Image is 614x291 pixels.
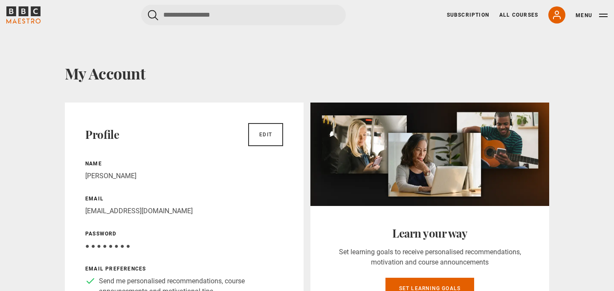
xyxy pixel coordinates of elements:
[576,11,608,20] button: Toggle navigation
[85,242,130,250] span: ● ● ● ● ● ● ● ●
[6,6,41,24] svg: BBC Maestro
[148,10,158,21] button: Submit the search query
[447,11,489,19] a: Subscription
[65,64,549,82] h1: My Account
[85,230,283,238] p: Password
[85,128,119,141] h2: Profile
[331,247,529,267] p: Set learning goals to receive personalised recommendations, motivation and course announcements
[331,226,529,240] h2: Learn your way
[85,171,283,181] p: [PERSON_NAME]
[85,265,283,273] p: Email preferences
[141,5,346,25] input: Search
[499,11,538,19] a: All Courses
[85,160,283,168] p: Name
[85,195,283,203] p: Email
[248,123,283,146] a: Edit
[85,206,283,216] p: [EMAIL_ADDRESS][DOMAIN_NAME]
